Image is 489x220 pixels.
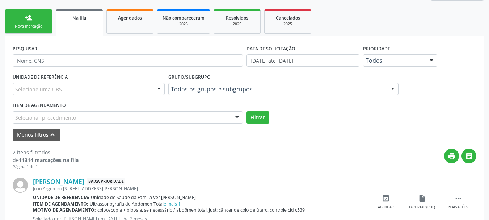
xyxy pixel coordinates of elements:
[171,86,384,93] span: Todos os grupos e subgrupos
[465,152,473,160] i: 
[10,24,47,29] div: Nova marcação
[448,152,456,160] i: print
[13,43,37,54] label: PESQUISAR
[382,194,390,202] i: event_available
[13,129,60,141] button: Menos filtroskeyboard_arrow_up
[276,15,300,21] span: Cancelados
[246,43,295,54] label: DATA DE SOLICITAÇÃO
[25,14,33,22] div: person_add
[87,178,125,186] span: Baixa Prioridade
[13,100,66,111] label: Item de agendamento
[118,15,142,21] span: Agendados
[33,178,84,186] a: [PERSON_NAME]
[219,21,255,27] div: 2025
[13,72,68,83] label: UNIDADE DE REFERÊNCIA
[33,194,89,200] b: Unidade de referência:
[363,43,390,54] label: Prioridade
[163,15,205,21] span: Não compareceram
[33,207,96,213] b: Motivo de agendamento:
[15,114,76,121] span: Selecionar procedimento
[418,194,426,202] i: insert_drive_file
[90,201,181,207] span: Ultrassonografia de Abdomen Total
[13,156,79,164] div: de
[168,72,211,83] label: Grupo/Subgrupo
[33,186,368,192] div: Joao Argemiro [STREET_ADDRESS][PERSON_NAME]
[366,57,422,64] span: Todos
[13,54,243,67] input: Nome, CNS
[246,111,269,124] button: Filtrar
[226,15,248,21] span: Resolvidos
[15,86,62,93] span: Selecione uma UBS
[49,131,56,139] i: keyboard_arrow_up
[72,15,86,21] span: Na fila
[13,178,28,193] img: img
[33,201,88,207] b: Item de agendamento:
[378,205,394,210] div: Agendar
[448,205,468,210] div: Mais ações
[246,54,360,67] input: Selecione um intervalo
[13,164,79,170] div: Página 1 de 1
[409,205,435,210] div: Exportar (PDF)
[270,21,306,27] div: 2025
[97,207,305,213] span: colposcopia + biopsia, se necessário / abdômen total. just: câncer de colo de útero, controle cid...
[444,149,459,163] button: print
[91,194,196,200] span: Unidade de Saude da Familia Ver [PERSON_NAME]
[164,201,181,207] a: e mais 1
[454,194,462,202] i: 
[461,149,476,163] button: 
[163,21,205,27] div: 2025
[19,157,79,163] strong: 11314 marcações na fila
[13,149,79,156] div: 2 itens filtrados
